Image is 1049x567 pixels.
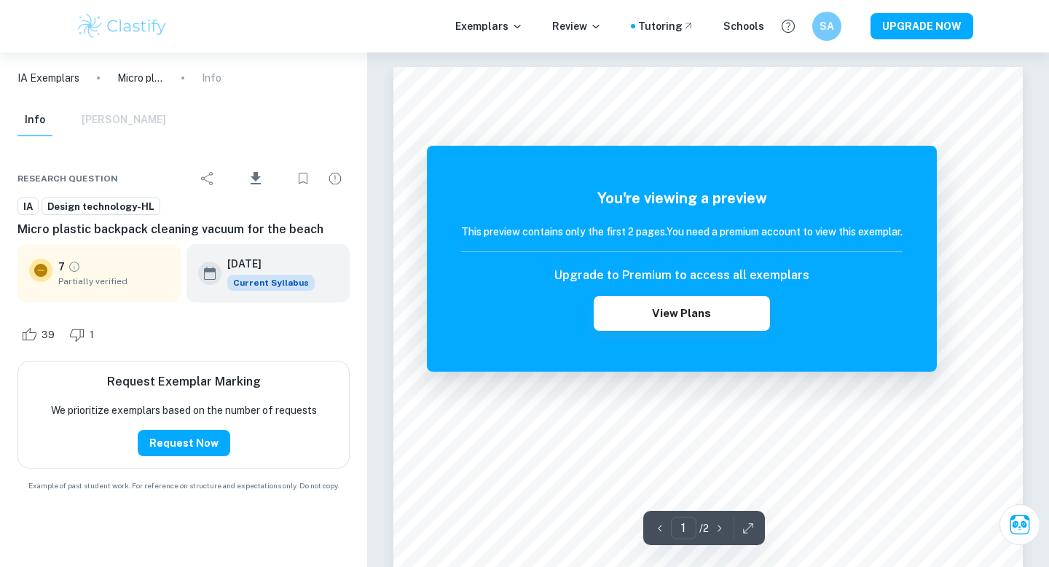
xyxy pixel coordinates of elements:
p: Info [202,70,221,86]
p: We prioritize exemplars based on the number of requests [51,402,317,418]
span: Design technology-HL [42,200,160,214]
div: Dislike [66,323,102,346]
p: Exemplars [455,18,523,34]
a: IA [17,198,39,216]
div: Like [17,323,63,346]
span: IA [18,200,38,214]
button: UPGRADE NOW [871,13,973,39]
h6: Upgrade to Premium to access all exemplars [554,267,809,284]
h6: This preview contains only the first 2 pages. You need a premium account to view this exemplar. [461,224,903,240]
p: Micro plastic backpack cleaning vacuum for the beach [117,70,164,86]
a: Design technology-HL [42,198,160,216]
div: Share [193,164,222,193]
div: Report issue [321,164,350,193]
div: This exemplar is based on the current syllabus. Feel free to refer to it for inspiration/ideas wh... [227,275,315,291]
img: Clastify logo [76,12,168,41]
a: Tutoring [638,18,694,34]
h6: SA [819,18,836,34]
span: Current Syllabus [227,275,315,291]
span: 39 [34,328,63,343]
button: SA [812,12,841,41]
span: 1 [82,328,102,343]
h6: [DATE] [227,256,303,272]
button: Ask Clai [999,504,1040,545]
span: Partially verified [58,275,169,288]
p: 7 [58,259,65,275]
span: Example of past student work. For reference on structure and expectations only. Do not copy. [17,480,350,491]
button: Info [17,104,52,136]
span: Research question [17,172,118,185]
div: Bookmark [288,164,318,193]
a: Schools [723,18,764,34]
button: View Plans [594,296,770,331]
div: Download [225,160,286,198]
button: Help and Feedback [776,14,801,39]
h5: You're viewing a preview [461,187,903,209]
h6: Micro plastic backpack cleaning vacuum for the beach [17,221,350,238]
a: IA Exemplars [17,70,79,86]
h6: Request Exemplar Marking [107,373,261,391]
a: Grade partially verified [68,260,81,273]
p: Review [552,18,602,34]
p: / 2 [699,520,709,536]
button: Request Now [138,430,230,456]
